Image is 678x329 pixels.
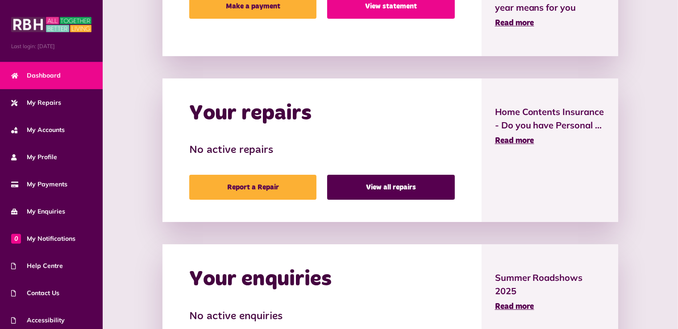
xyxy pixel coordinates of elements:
[495,271,605,313] a: Summer Roadshows 2025 Read more
[189,267,332,292] h2: Your enquiries
[189,175,316,200] a: Report a Repair
[189,310,455,323] h3: No active enquiries
[189,101,312,127] h2: Your repairs
[11,234,75,243] span: My Notifications
[11,98,61,107] span: My Repairs
[11,180,67,189] span: My Payments
[495,105,605,147] a: Home Contents Insurance - Do you have Personal ... Read more
[495,105,605,132] span: Home Contents Insurance - Do you have Personal ...
[11,125,65,135] span: My Accounts
[11,16,92,33] img: MyRBH
[11,316,65,325] span: Accessibility
[495,137,534,145] span: Read more
[11,288,59,298] span: Contact Us
[11,42,92,50] span: Last login: [DATE]
[495,303,534,311] span: Read more
[11,261,63,271] span: Help Centre
[11,152,57,162] span: My Profile
[11,71,61,80] span: Dashboard
[327,175,454,200] a: View all repairs
[11,207,65,216] span: My Enquiries
[189,144,455,157] h3: No active repairs
[495,271,605,298] span: Summer Roadshows 2025
[11,234,21,243] span: 0
[495,19,534,27] span: Read more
